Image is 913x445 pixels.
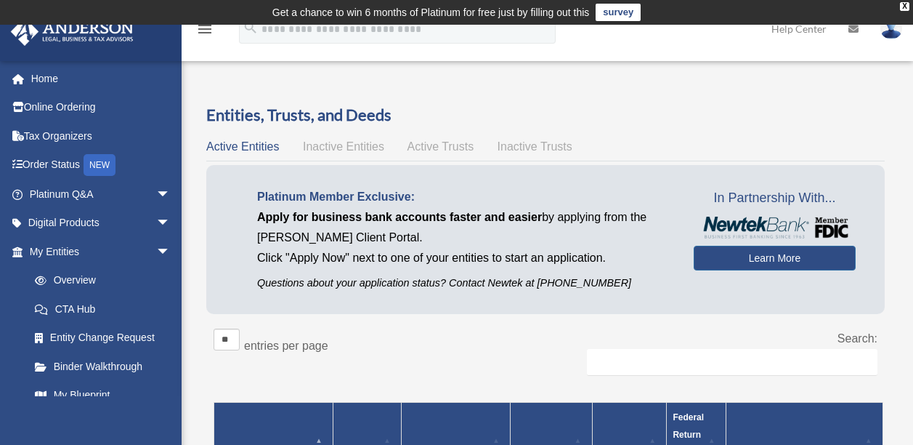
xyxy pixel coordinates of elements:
[880,18,902,39] img: User Pic
[10,237,185,266] a: My Entitiesarrow_drop_down
[10,180,192,209] a: Platinum Q&Aarrow_drop_down
[10,93,192,122] a: Online Ordering
[20,324,185,353] a: Entity Change Request
[257,211,542,223] span: Apply for business bank accounts faster and easier
[206,140,279,153] span: Active Entities
[596,4,641,21] a: survey
[694,187,856,210] span: In Partnership With...
[10,151,192,180] a: Order StatusNEW
[407,140,474,153] span: Active Trusts
[303,140,384,153] span: Inactive Entities
[243,20,259,36] i: search
[498,140,572,153] span: Inactive Trusts
[837,332,877,345] label: Search:
[7,17,138,46] img: Anderson Advisors Platinum Portal
[694,246,856,270] a: Learn More
[900,2,909,11] div: close
[10,64,192,93] a: Home
[20,294,185,324] a: CTA Hub
[20,266,178,295] a: Overview
[156,180,185,209] span: arrow_drop_down
[196,25,214,38] a: menu
[156,209,185,238] span: arrow_drop_down
[257,187,672,207] p: Platinum Member Exclusive:
[257,207,672,248] p: by applying from the [PERSON_NAME] Client Portal.
[20,352,185,381] a: Binder Walkthrough
[20,381,185,410] a: My Blueprint
[701,217,848,238] img: NewtekBankLogoSM.png
[206,104,885,127] h3: Entities, Trusts, and Deeds
[257,274,672,292] p: Questions about your application status? Contact Newtek at [PHONE_NUMBER]
[257,248,672,268] p: Click "Apply Now" next to one of your entities to start an application.
[272,4,590,21] div: Get a chance to win 6 months of Platinum for free just by filling out this
[84,154,115,176] div: NEW
[196,20,214,38] i: menu
[156,237,185,267] span: arrow_drop_down
[10,121,192,151] a: Tax Organizers
[244,340,328,352] label: entries per page
[10,209,192,238] a: Digital Productsarrow_drop_down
